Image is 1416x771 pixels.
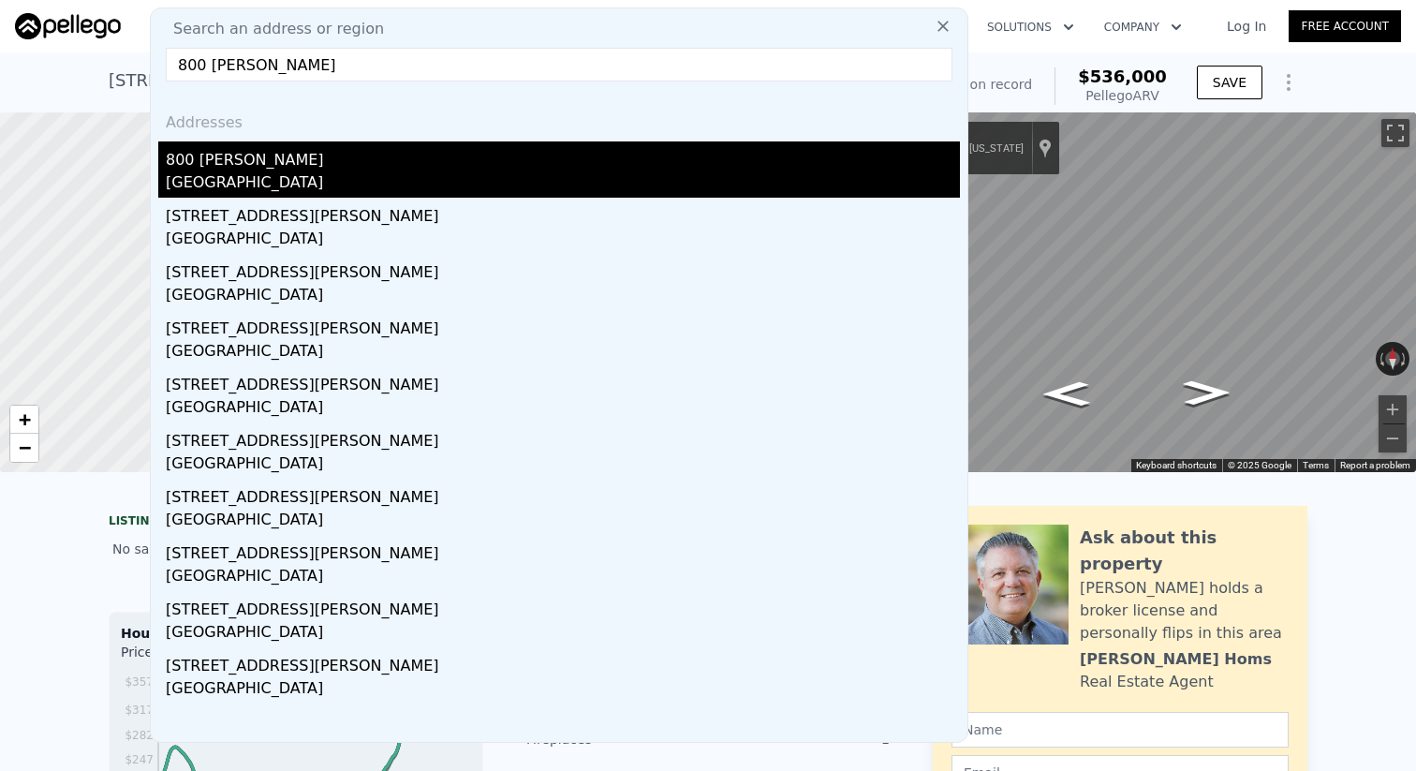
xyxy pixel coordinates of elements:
[166,396,960,423] div: [GEOGRAPHIC_DATA]
[1023,376,1110,412] path: Go West, Northland Rd
[1080,525,1289,577] div: Ask about this property
[1376,342,1386,376] button: Rotate counterclockwise
[166,647,960,677] div: [STREET_ADDRESS][PERSON_NAME]
[166,366,960,396] div: [STREET_ADDRESS][PERSON_NAME]
[166,423,960,452] div: [STREET_ADDRESS][PERSON_NAME]
[1078,67,1167,86] span: $536,000
[121,624,471,643] div: Houses Median Sale
[166,591,960,621] div: [STREET_ADDRESS][PERSON_NAME]
[109,67,557,94] div: [STREET_ADDRESS] , [GEOGRAPHIC_DATA] , CA 95336
[1136,459,1217,472] button: Keyboard shortcuts
[166,228,960,254] div: [GEOGRAPHIC_DATA]
[19,408,31,431] span: +
[1270,64,1307,101] button: Show Options
[158,96,960,141] div: Addresses
[125,704,154,717] tspan: $317
[1340,460,1410,470] a: Report a problem
[166,479,960,509] div: [STREET_ADDRESS][PERSON_NAME]
[166,340,960,366] div: [GEOGRAPHIC_DATA]
[166,254,960,284] div: [STREET_ADDRESS][PERSON_NAME]
[166,48,952,82] input: Enter an address, city, region, neighborhood or zip code
[1289,10,1401,42] a: Free Account
[125,675,154,689] tspan: $357
[121,643,296,673] div: Price per Square Foot
[166,535,960,565] div: [STREET_ADDRESS][PERSON_NAME]
[951,712,1289,748] input: Name
[158,18,384,40] span: Search an address or region
[109,513,483,532] div: LISTING & SALE HISTORY
[1400,342,1410,376] button: Rotate clockwise
[1204,17,1289,36] a: Log In
[1385,342,1400,376] button: Reset the view
[166,677,960,704] div: [GEOGRAPHIC_DATA]
[19,436,31,459] span: −
[1080,648,1272,671] div: [PERSON_NAME] Homs
[1080,671,1214,693] div: Real Estate Agent
[166,565,960,591] div: [GEOGRAPHIC_DATA]
[166,284,960,310] div: [GEOGRAPHIC_DATA]
[857,112,1416,472] div: Street View
[1163,375,1250,411] path: Go East, Northland Rd
[1078,86,1167,105] div: Pellego ARV
[125,753,154,766] tspan: $247
[1379,395,1407,423] button: Zoom in
[166,621,960,647] div: [GEOGRAPHIC_DATA]
[857,112,1416,472] div: Map
[1303,460,1329,470] a: Terms (opens in new tab)
[166,198,960,228] div: [STREET_ADDRESS][PERSON_NAME]
[166,171,960,198] div: [GEOGRAPHIC_DATA]
[1228,460,1291,470] span: © 2025 Google
[166,141,960,171] div: 800 [PERSON_NAME]
[1039,138,1052,158] a: Show location on map
[166,310,960,340] div: [STREET_ADDRESS][PERSON_NAME]
[1381,119,1409,147] button: Toggle fullscreen view
[1197,66,1262,99] button: SAVE
[1080,577,1289,645] div: [PERSON_NAME] holds a broker license and personally flips in this area
[1379,424,1407,452] button: Zoom out
[972,10,1089,44] button: Solutions
[125,729,154,742] tspan: $282
[109,532,483,566] div: No sales history record for this property.
[10,406,38,434] a: Zoom in
[166,452,960,479] div: [GEOGRAPHIC_DATA]
[15,13,121,39] img: Pellego
[166,509,960,535] div: [GEOGRAPHIC_DATA]
[10,434,38,462] a: Zoom out
[1089,10,1197,44] button: Company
